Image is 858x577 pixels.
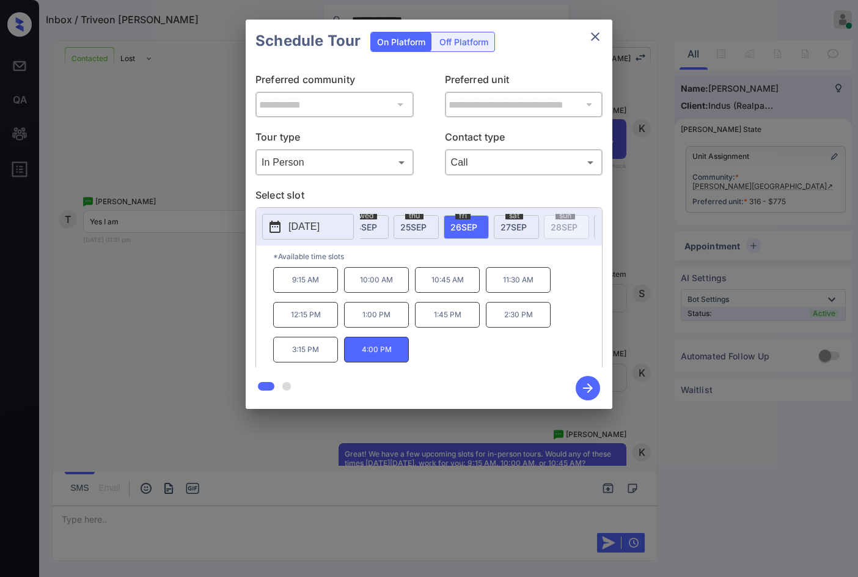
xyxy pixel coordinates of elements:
[450,222,477,232] span: 26 SEP
[433,32,494,51] div: Off Platform
[343,215,389,239] div: date-select
[448,152,600,172] div: Call
[258,152,411,172] div: In Person
[501,222,527,232] span: 27 SEP
[273,337,338,362] p: 3:15 PM
[505,212,523,219] span: sat
[415,267,480,293] p: 10:45 AM
[344,337,409,362] p: 4:00 PM
[445,72,603,92] p: Preferred unit
[568,372,607,404] button: btn-next
[371,32,431,51] div: On Platform
[583,24,607,49] button: close
[255,130,414,149] p: Tour type
[494,215,539,239] div: date-select
[455,212,471,219] span: fri
[355,212,377,219] span: wed
[246,20,370,62] h2: Schedule Tour
[486,302,551,328] p: 2:30 PM
[394,215,439,239] div: date-select
[273,246,602,267] p: *Available time slots
[445,130,603,149] p: Contact type
[288,219,320,234] p: [DATE]
[273,302,338,328] p: 12:15 PM
[262,214,354,240] button: [DATE]
[255,72,414,92] p: Preferred community
[350,222,377,232] span: 24 SEP
[344,302,409,328] p: 1:00 PM
[594,215,639,239] div: date-select
[486,267,551,293] p: 11:30 AM
[273,267,338,293] p: 9:15 AM
[405,212,424,219] span: thu
[415,302,480,328] p: 1:45 PM
[400,222,427,232] span: 25 SEP
[444,215,489,239] div: date-select
[255,188,603,207] p: Select slot
[344,267,409,293] p: 10:00 AM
